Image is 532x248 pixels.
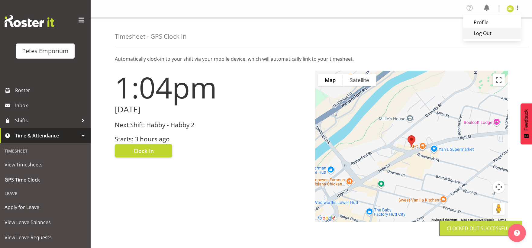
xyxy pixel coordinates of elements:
span: Apply for Leave [5,203,86,212]
h1: 1:04pm [115,71,308,104]
img: Google [317,214,337,222]
img: Rosterit website logo [5,15,54,27]
a: Log Out [463,28,521,39]
button: Show satellite imagery [343,74,376,86]
button: Clock In [115,144,172,157]
a: Apply for Leave [2,200,89,215]
button: Keyboard shortcuts [431,218,457,222]
button: Map camera controls [493,181,505,193]
button: Drag Pegman onto the map to open Street View [493,203,505,215]
h3: Next Shift: Habby - Habby 2 [115,121,308,128]
span: View Leave Balances [5,218,86,227]
span: Map data ©2025 Google [461,218,494,221]
span: Inbox [15,101,88,110]
span: GPS Time Clock [5,175,86,184]
h2: [DATE] [115,105,308,114]
span: View Leave Requests [5,233,86,242]
button: Feedback - Show survey [521,103,532,144]
button: Toggle fullscreen view [493,74,505,86]
a: Open this area in Google Maps (opens a new window) [317,214,337,222]
p: Automatically clock-in to your shift via your mobile device, which will automatically link to you... [115,55,508,63]
button: Show street map [318,74,343,86]
a: View Leave Balances [2,215,89,230]
span: View Timesheets [5,160,86,169]
a: GPS Time Clock [2,172,89,187]
img: help-xxl-2.png [514,230,520,236]
div: Timesheet [2,145,89,157]
span: Shifts [15,116,79,125]
div: Leave [2,187,89,200]
a: View Leave Requests [2,230,89,245]
h4: Timesheet - GPS Clock In [115,33,187,40]
h3: Starts: 3 hours ago [115,136,308,143]
span: Time & Attendance [15,131,79,140]
a: Terms (opens in new tab) [498,218,506,221]
span: Roster [15,86,88,95]
div: Petes Emporium [22,47,69,56]
div: Clocked out Successfully [447,225,515,232]
span: Clock In [134,147,154,155]
a: Profile [463,17,521,28]
a: View Timesheets [2,157,89,172]
span: Feedback [524,109,529,130]
img: danielle-donselaar8920.jpg [507,5,514,12]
